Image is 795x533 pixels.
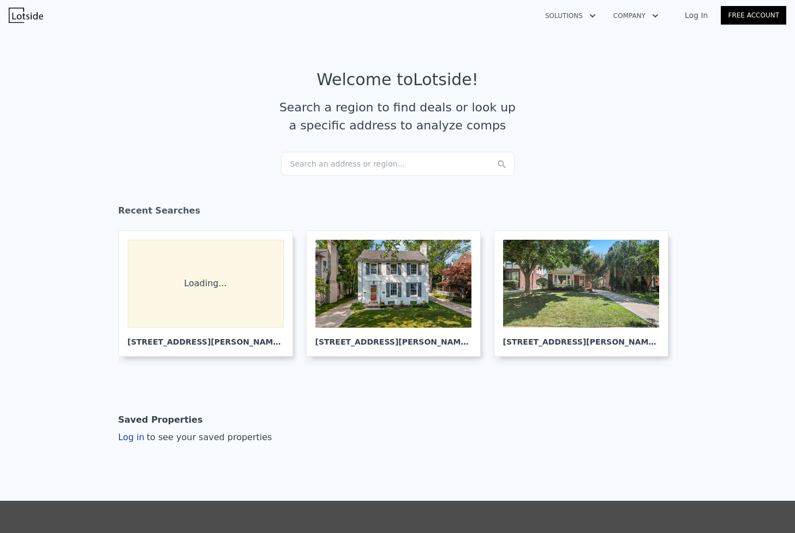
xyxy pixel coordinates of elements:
[281,152,515,176] div: Search an address or region...
[118,409,203,431] div: Saved Properties
[9,8,43,23] img: Lotside
[503,328,659,347] div: [STREET_ADDRESS][PERSON_NAME] , [GEOGRAPHIC_DATA]
[721,6,786,25] a: Free Account
[276,98,520,134] div: Search a region to find deals or look up a specific address to analyze comps
[494,230,677,357] a: [STREET_ADDRESS][PERSON_NAME], [GEOGRAPHIC_DATA]
[118,431,272,444] div: Log in
[118,196,677,230] div: Recent Searches
[128,240,284,328] div: Loading...
[316,70,479,90] div: Welcome to Lotside !
[306,230,489,357] a: [STREET_ADDRESS][PERSON_NAME], [GEOGRAPHIC_DATA]
[118,230,302,357] a: Loading... [STREET_ADDRESS][PERSON_NAME], [GEOGRAPHIC_DATA]
[128,328,284,347] div: [STREET_ADDRESS][PERSON_NAME] , [GEOGRAPHIC_DATA]
[605,6,667,26] button: Company
[145,432,272,442] span: to see your saved properties
[315,328,471,347] div: [STREET_ADDRESS][PERSON_NAME] , [GEOGRAPHIC_DATA]
[672,10,721,21] a: Log In
[536,6,605,26] button: Solutions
